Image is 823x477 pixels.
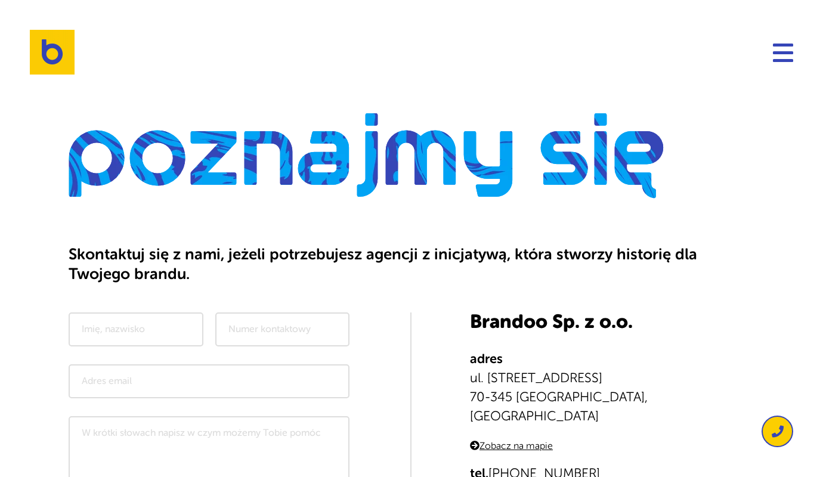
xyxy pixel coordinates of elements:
p: ul. [STREET_ADDRESS] 70-345 [GEOGRAPHIC_DATA], [GEOGRAPHIC_DATA] [470,349,754,426]
h3: Brandoo Sp. z o.o. [470,312,754,332]
input: Numer kontaktowy [215,312,350,346]
button: Navigation [773,43,793,62]
a: Zobacz na mapie [470,441,553,451]
img: Brandoo Group [30,30,75,75]
img: Kontakt [69,113,664,199]
h2: Skontaktuj się z nami, jeżeli potrzebujesz agencji z inicjatywą, która stworzy historię dla Twoje... [69,245,754,284]
input: Imię, nazwisko [69,312,203,346]
strong: adres [470,351,503,366]
input: Adres email [69,364,349,398]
